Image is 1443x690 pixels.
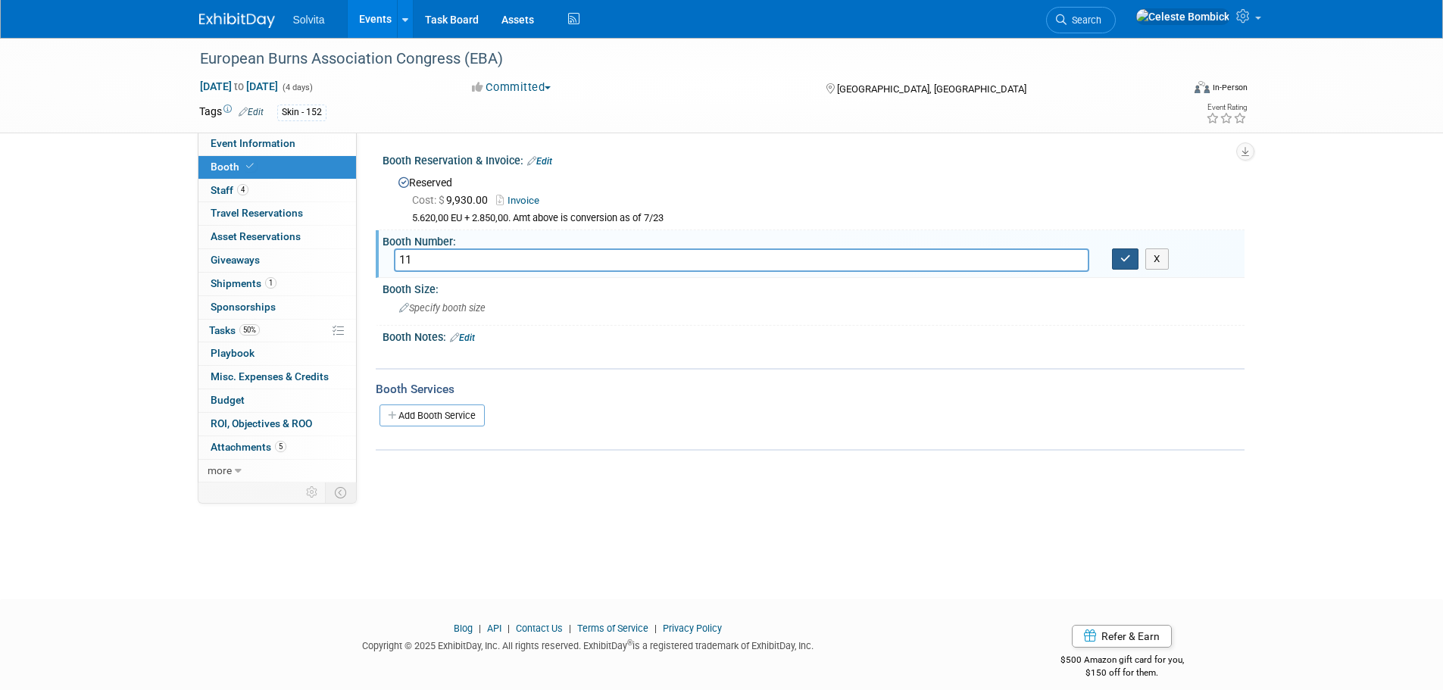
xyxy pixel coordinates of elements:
td: Personalize Event Tab Strip [299,482,326,502]
a: Terms of Service [577,623,648,634]
a: Edit [450,333,475,343]
span: ROI, Objectives & ROO [211,417,312,429]
div: Booth Number: [383,230,1245,249]
span: Asset Reservations [211,230,301,242]
span: Solvita [293,14,325,26]
div: 5.620,00 EU + 2.850,00. Amt above is conversion as of 7/23 [412,212,1233,225]
span: Tasks [209,324,260,336]
span: | [651,623,661,634]
span: Booth [211,161,257,173]
a: more [198,460,356,482]
a: Invoice [496,195,547,206]
span: [DATE] [DATE] [199,80,279,93]
a: Booth [198,156,356,179]
span: Shipments [211,277,276,289]
a: Staff4 [198,180,356,202]
div: Skin - 152 [277,105,326,120]
span: 5 [275,441,286,452]
span: Budget [211,394,245,406]
a: Add Booth Service [379,404,485,426]
a: Giveaways [198,249,356,272]
span: Event Information [211,137,295,149]
div: Event Format [1092,79,1248,101]
span: more [208,464,232,476]
span: (4 days) [281,83,313,92]
span: Travel Reservations [211,207,303,219]
div: European Burns Association Congress (EBA) [195,45,1159,73]
a: Misc. Expenses & Credits [198,366,356,389]
button: X [1145,248,1169,270]
a: Event Information [198,133,356,155]
span: Specify booth size [399,302,486,314]
a: Playbook [198,342,356,365]
a: Refer & Earn [1072,625,1172,648]
a: Shipments1 [198,273,356,295]
div: In-Person [1212,82,1248,93]
span: Playbook [211,347,255,359]
span: 1 [265,277,276,289]
span: | [504,623,514,634]
span: Staff [211,184,248,196]
a: Blog [454,623,473,634]
sup: ® [627,638,632,647]
span: to [232,80,246,92]
span: Sponsorships [211,301,276,313]
span: [GEOGRAPHIC_DATA], [GEOGRAPHIC_DATA] [837,83,1026,95]
span: Attachments [211,441,286,453]
img: Format-Inperson.png [1195,81,1210,93]
span: Giveaways [211,254,260,266]
div: Booth Reservation & Invoice: [383,149,1245,169]
span: Misc. Expenses & Credits [211,370,329,382]
td: Toggle Event Tabs [325,482,356,502]
a: ROI, Objectives & ROO [198,413,356,436]
a: Edit [239,107,264,117]
img: ExhibitDay [199,13,275,28]
a: Edit [527,156,552,167]
div: Copyright © 2025 ExhibitDay, Inc. All rights reserved. ExhibitDay is a registered trademark of Ex... [199,635,978,653]
a: Sponsorships [198,296,356,319]
div: $500 Amazon gift card for you, [1000,644,1245,679]
a: API [487,623,501,634]
span: 4 [237,184,248,195]
a: Tasks50% [198,320,356,342]
div: Booth Notes: [383,326,1245,345]
button: Committed [467,80,557,95]
div: Event Rating [1206,104,1247,111]
a: Asset Reservations [198,226,356,248]
div: Reserved [394,171,1233,225]
div: $150 off for them. [1000,667,1245,679]
img: Celeste Bombick [1135,8,1230,25]
div: Booth Services [376,381,1245,398]
a: Search [1046,7,1116,33]
div: Booth Size: [383,278,1245,297]
span: Search [1067,14,1101,26]
span: | [475,623,485,634]
span: 9,930.00 [412,194,494,206]
span: | [565,623,575,634]
a: Privacy Policy [663,623,722,634]
span: 50% [239,324,260,336]
a: Contact Us [516,623,563,634]
td: Tags [199,104,264,121]
a: Attachments5 [198,436,356,459]
i: Booth reservation complete [246,162,254,170]
a: Travel Reservations [198,202,356,225]
span: Cost: $ [412,194,446,206]
a: Budget [198,389,356,412]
